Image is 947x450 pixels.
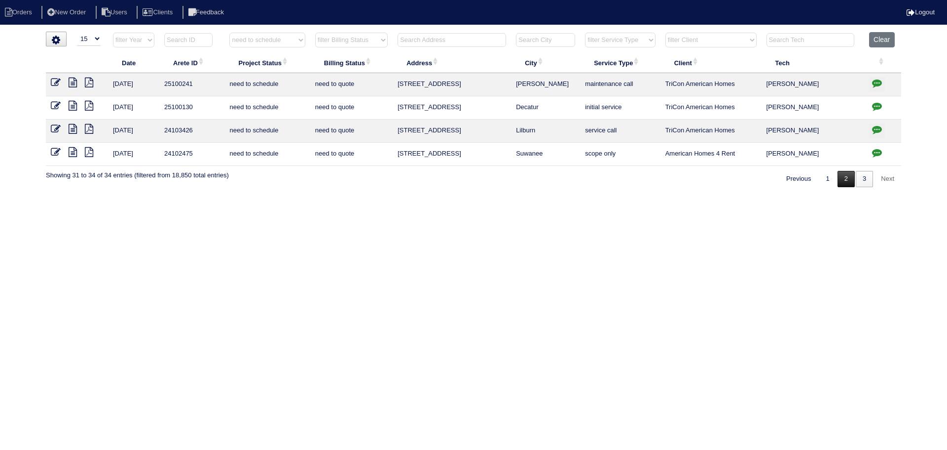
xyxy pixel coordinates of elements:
input: Search ID [164,33,213,47]
td: American Homes 4 Rent [660,143,762,166]
td: need to schedule [224,143,310,166]
td: TriCon American Homes [660,73,762,96]
td: Decatur [511,96,580,120]
a: Logout [907,8,935,16]
td: need to quote [310,96,393,120]
td: service call [580,120,660,143]
td: [STREET_ADDRESS] [393,120,511,143]
a: New Order [41,8,94,16]
th: Project Status: activate to sort column ascending [224,52,310,73]
li: Users [96,6,135,19]
a: Next [874,171,901,187]
td: [DATE] [108,96,159,120]
input: Search Address [398,33,506,47]
td: need to quote [310,120,393,143]
button: Clear [869,32,894,47]
td: [STREET_ADDRESS] [393,96,511,120]
a: Users [96,8,135,16]
th: Arete ID: activate to sort column ascending [159,52,224,73]
td: [DATE] [108,143,159,166]
td: 25100130 [159,96,224,120]
td: TriCon American Homes [660,96,762,120]
td: need to quote [310,143,393,166]
td: [PERSON_NAME] [511,73,580,96]
a: Clients [137,8,181,16]
td: [PERSON_NAME] [762,143,865,166]
td: [STREET_ADDRESS] [393,143,511,166]
td: 24103426 [159,120,224,143]
td: [DATE] [108,73,159,96]
input: Search City [516,33,575,47]
td: Lilburn [511,120,580,143]
li: Clients [137,6,181,19]
a: 2 [838,171,855,187]
th: Tech [762,52,865,73]
th: Billing Status: activate to sort column ascending [310,52,393,73]
td: need to schedule [224,120,310,143]
td: 24102475 [159,143,224,166]
th: Client: activate to sort column ascending [660,52,762,73]
td: scope only [580,143,660,166]
td: [PERSON_NAME] [762,73,865,96]
li: New Order [41,6,94,19]
th: Date [108,52,159,73]
td: need to schedule [224,73,310,96]
td: maintenance call [580,73,660,96]
input: Search Tech [766,33,854,47]
td: initial service [580,96,660,120]
a: 3 [856,171,873,187]
td: [STREET_ADDRESS] [393,73,511,96]
a: 1 [819,171,837,187]
th: Address: activate to sort column ascending [393,52,511,73]
td: TriCon American Homes [660,120,762,143]
th: City: activate to sort column ascending [511,52,580,73]
li: Feedback [182,6,232,19]
th: Service Type: activate to sort column ascending [580,52,660,73]
td: [PERSON_NAME] [762,96,865,120]
th: : activate to sort column ascending [864,52,901,73]
a: Previous [779,171,818,187]
div: Showing 31 to 34 of 34 entries (filtered from 18,850 total entries) [46,166,229,180]
td: Suwanee [511,143,580,166]
td: need to quote [310,73,393,96]
td: need to schedule [224,96,310,120]
td: [PERSON_NAME] [762,120,865,143]
td: [DATE] [108,120,159,143]
td: 25100241 [159,73,224,96]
